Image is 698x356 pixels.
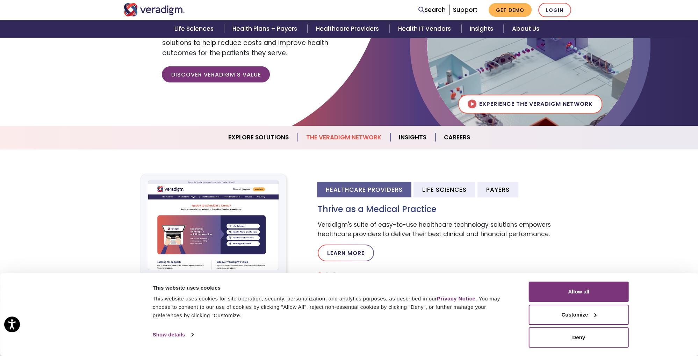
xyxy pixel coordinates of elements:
[162,66,270,82] a: Discover Veradigm's Value
[564,306,690,348] iframe: Drift Chat Widget
[318,204,575,215] h3: Thrive as a Medical Practice
[224,20,308,38] a: Health Plans + Payers
[413,182,475,197] li: Life Sciences
[298,129,390,146] a: The Veradigm Network
[453,6,477,14] a: Support
[166,20,224,38] a: Life Sciences
[477,182,518,197] li: Payers
[153,284,513,292] div: This website uses cookies
[220,129,298,146] a: Explore Solutions
[390,129,436,146] a: Insights
[153,295,513,320] div: This website uses cookies for site operation, security, personalization, and analytics purposes, ...
[529,282,629,302] button: Allow all
[318,220,575,239] p: Veradigm's suite of easy-to-use healthcare technology solutions empowers healthcare providers to ...
[124,3,185,16] img: Veradigm logo
[317,182,411,197] li: Healthcare Providers
[504,20,548,38] a: About Us
[436,129,478,146] a: Careers
[538,3,571,17] a: Login
[162,28,342,58] span: Empowering our clients with trusted data, insights, and solutions to help reduce costs and improv...
[153,329,193,340] a: Show details
[418,5,446,15] a: Search
[437,296,475,301] a: Privacy Notice
[529,327,629,348] button: Deny
[390,20,461,38] a: Health IT Vendors
[318,245,374,261] a: Learn More
[529,305,629,325] button: Customize
[461,20,504,38] a: Insights
[308,20,389,38] a: Healthcare Providers
[489,3,532,17] a: Get Demo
